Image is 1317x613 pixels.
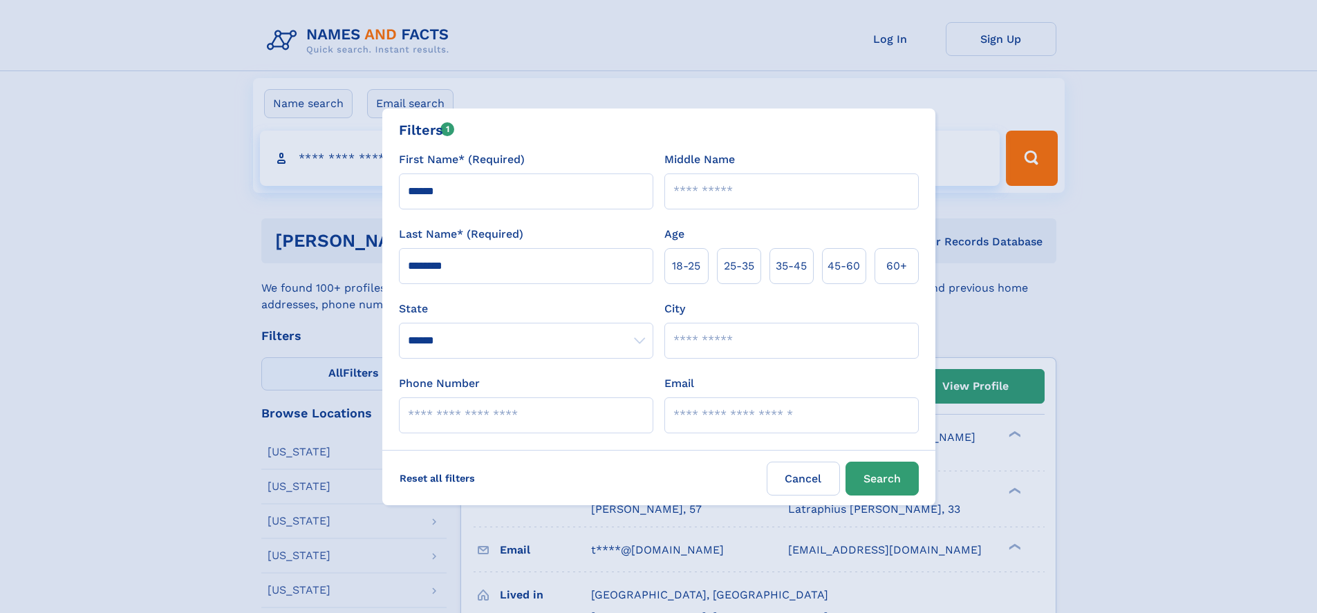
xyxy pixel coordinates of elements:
span: 60+ [886,258,907,274]
label: Age [664,226,684,243]
label: Last Name* (Required) [399,226,523,243]
label: State [399,301,653,317]
span: 45‑60 [828,258,860,274]
label: First Name* (Required) [399,151,525,168]
div: Filters [399,120,455,140]
label: Middle Name [664,151,735,168]
label: Email [664,375,694,392]
label: Phone Number [399,375,480,392]
button: Search [846,462,919,496]
span: 35‑45 [776,258,807,274]
span: 25‑35 [724,258,754,274]
label: City [664,301,685,317]
span: 18‑25 [672,258,700,274]
label: Reset all filters [391,462,484,495]
label: Cancel [767,462,840,496]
